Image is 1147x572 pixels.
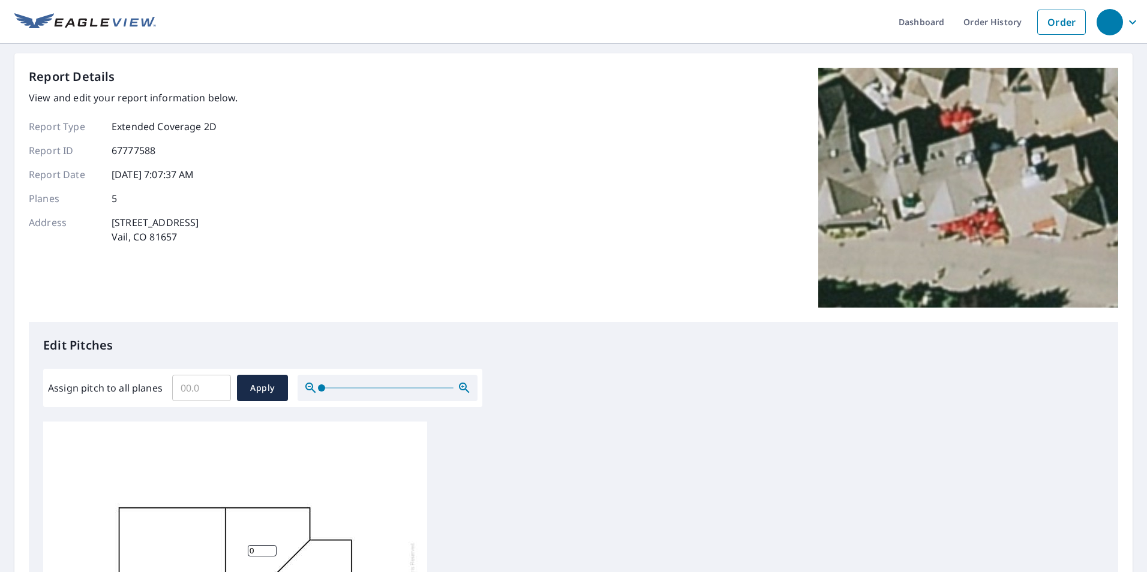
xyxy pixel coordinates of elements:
input: 00.0 [172,371,231,405]
p: Report ID [29,143,101,158]
span: Apply [247,381,278,396]
p: Extended Coverage 2D [112,119,217,134]
p: Report Type [29,119,101,134]
p: Edit Pitches [43,336,1104,354]
p: 67777588 [112,143,155,158]
img: Top image [818,68,1118,308]
label: Assign pitch to all planes [48,381,163,395]
p: Report Date [29,167,101,182]
p: [STREET_ADDRESS] Vail, CO 81657 [112,215,199,244]
p: Planes [29,191,101,206]
img: EV Logo [14,13,156,31]
p: Report Details [29,68,115,86]
p: [DATE] 7:07:37 AM [112,167,194,182]
a: Order [1037,10,1086,35]
button: Apply [237,375,288,401]
p: Address [29,215,101,244]
p: View and edit your report information below. [29,91,238,105]
p: 5 [112,191,117,206]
